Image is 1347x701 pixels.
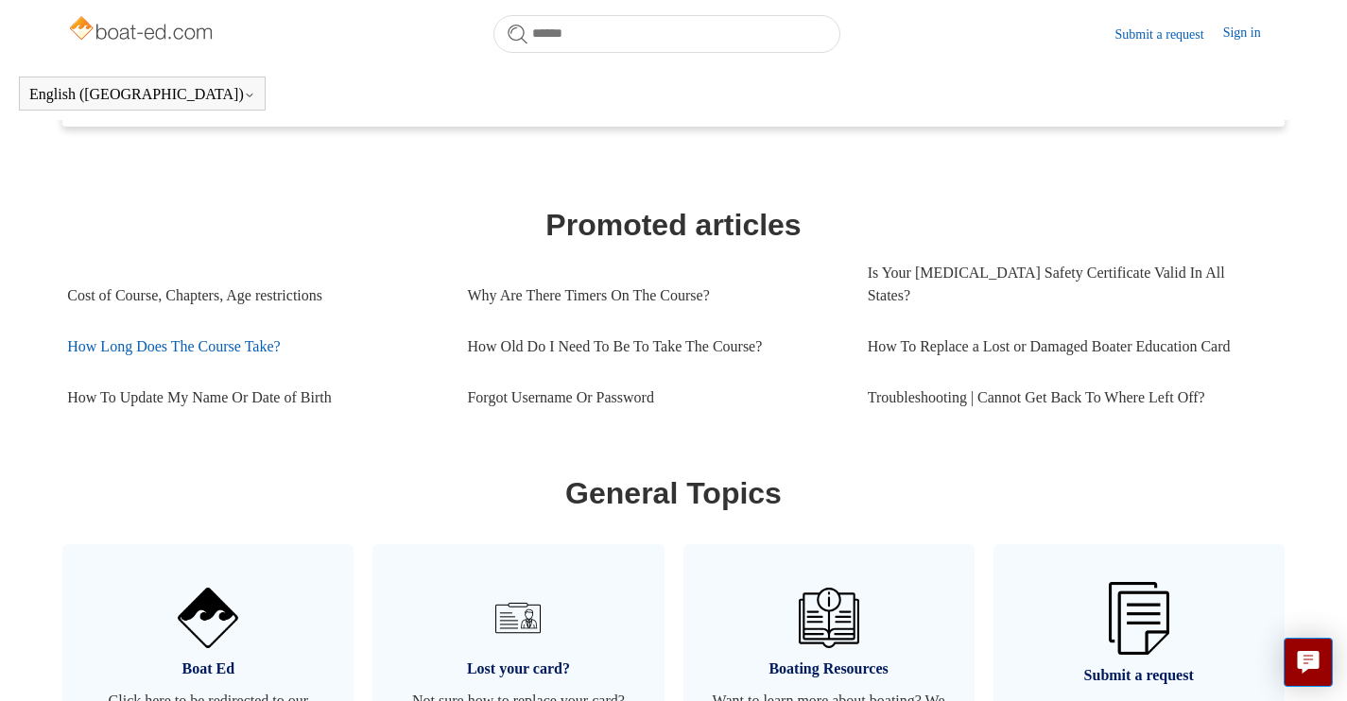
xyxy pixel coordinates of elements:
[467,372,838,423] a: Forgot Username Or Password
[178,588,238,648] img: 01HZPCYVNCVF44JPJQE4DN11EA
[67,372,439,423] a: How To Update My Name Or Date of Birth
[67,202,1280,248] h1: Promoted articles
[868,248,1268,321] a: Is Your [MEDICAL_DATA] Safety Certificate Valid In All States?
[1022,664,1256,687] span: Submit a request
[1115,25,1223,44] a: Submit a request
[67,270,439,321] a: Cost of Course, Chapters, Age restrictions
[868,372,1268,423] a: Troubleshooting | Cannot Get Back To Where Left Off?
[488,588,548,648] img: 01HZPCYVT14CG9T703FEE4SFXC
[467,321,838,372] a: How Old Do I Need To Be To Take The Course?
[1284,638,1333,687] button: Live chat
[467,270,838,321] a: Why Are There Timers On The Course?
[1109,582,1169,655] img: 01HZPCYW3NK71669VZTW7XY4G9
[712,658,946,680] span: Boating Resources
[1223,23,1280,45] a: Sign in
[67,321,439,372] a: How Long Does The Course Take?
[29,86,255,103] button: English ([GEOGRAPHIC_DATA])
[401,658,635,680] span: Lost your card?
[799,588,859,648] img: 01HZPCYVZMCNPYXCC0DPA2R54M
[67,470,1280,516] h1: General Topics
[493,15,840,53] input: Search
[67,11,217,49] img: Boat-Ed Help Center home page
[91,658,325,680] span: Boat Ed
[868,321,1268,372] a: How To Replace a Lost or Damaged Boater Education Card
